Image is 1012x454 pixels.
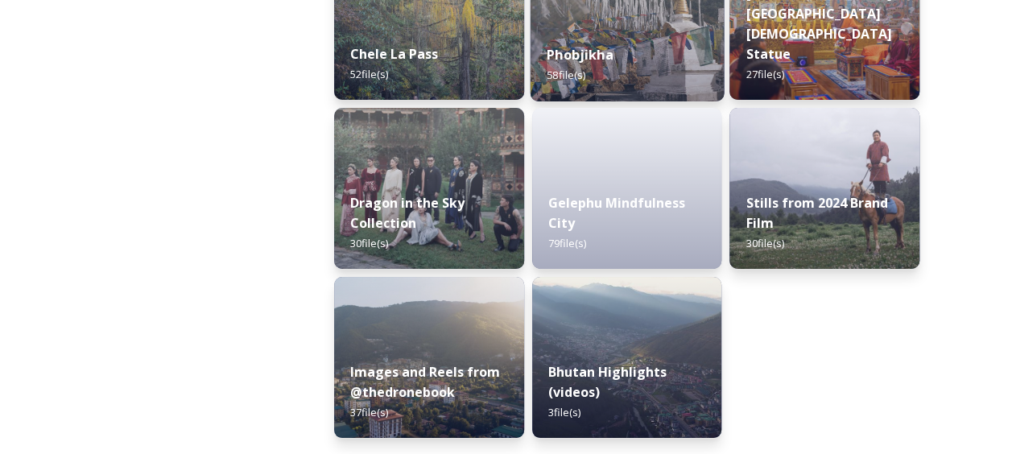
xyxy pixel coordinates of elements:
[334,108,524,269] img: 74f9cf10-d3d5-4c08-9371-13a22393556d.jpg
[350,45,438,63] strong: Chele La Pass
[548,405,580,419] span: 3 file(s)
[532,277,722,438] img: b4ca3a00-89c2-4894-a0d6-064d866d0b02.jpg
[548,194,685,232] strong: Gelephu Mindfulness City
[548,363,667,401] strong: Bhutan Highlights (videos)
[334,277,524,438] img: 01697a38-64e0-42f2-b716-4cd1f8ee46d6.jpg
[350,236,388,250] span: 30 file(s)
[746,67,783,81] span: 27 file(s)
[350,405,388,419] span: 37 file(s)
[547,68,585,82] span: 58 file(s)
[350,194,465,232] strong: Dragon in the Sky Collection
[350,67,388,81] span: 52 file(s)
[547,46,613,64] strong: Phobjikha
[746,236,783,250] span: 30 file(s)
[548,236,586,250] span: 79 file(s)
[729,108,919,269] img: 4075df5a-b6ee-4484-8e29-7e779a92fa88.jpg
[532,108,722,309] iframe: msdoc-iframe
[746,194,887,232] strong: Stills from 2024 Brand Film
[350,363,500,401] strong: Images and Reels from @thedronebook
